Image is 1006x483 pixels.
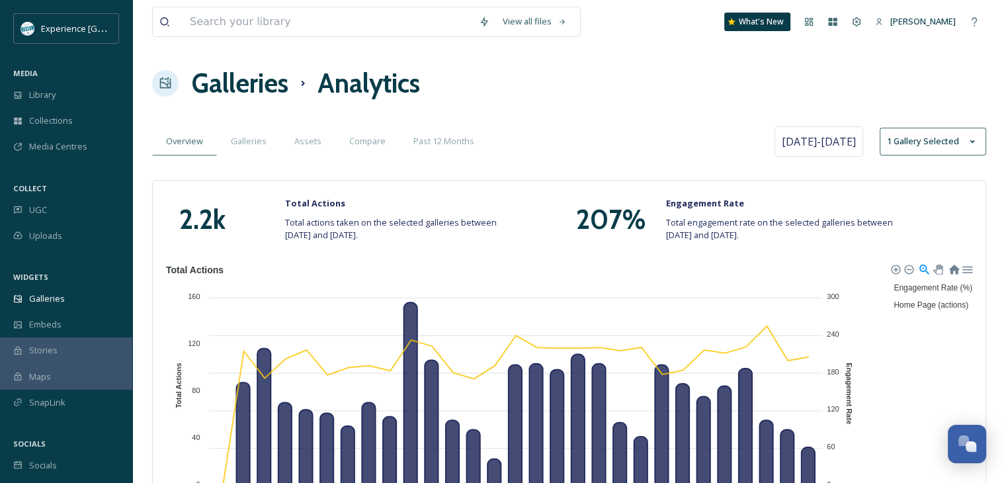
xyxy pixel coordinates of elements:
[948,263,959,274] div: Reset Zoom
[903,264,913,273] div: Zoom Out
[918,263,929,274] div: Selection Zoom
[285,197,345,209] strong: Total Actions
[285,216,517,241] span: Total actions taken on the selected galleries between [DATE] and [DATE].
[29,344,58,357] span: Stories
[188,339,200,347] tspan: 120
[666,197,744,209] strong: Engagement Rate
[175,363,183,408] text: Total Actions
[666,216,898,241] span: Total engagement rate on the selected galleries between [DATE] and [DATE].
[192,433,200,441] tspan: 40
[29,396,65,409] span: SnapLink
[880,128,986,155] button: 1 Gallery Selected
[961,263,972,274] div: Menu
[29,318,62,331] span: Embeds
[13,68,38,78] span: MEDIA
[29,292,65,305] span: Galleries
[827,443,835,451] tspan: 60
[349,135,386,148] span: Compare
[317,64,420,103] h1: Analytics
[294,135,321,148] span: Assets
[13,183,47,193] span: COLLECT
[782,134,856,150] span: [DATE] - [DATE]
[827,292,839,300] tspan: 300
[868,9,962,34] a: [PERSON_NAME]
[827,367,839,375] tspan: 180
[890,15,956,27] span: [PERSON_NAME]
[41,22,172,34] span: Experience [GEOGRAPHIC_DATA]
[413,135,474,148] span: Past 12 Months
[29,459,57,472] span: Socials
[179,200,226,240] h1: 2.2k
[884,300,968,310] span: Home Page (actions)
[890,264,900,273] div: Zoom In
[884,283,972,292] span: Engagement Rate (%)
[845,363,853,424] text: Engagement Rate
[183,7,472,36] input: Search your library
[933,264,941,272] div: Panning
[827,329,839,337] tspan: 240
[948,425,986,463] button: Open Chat
[21,22,34,35] img: 24IZHUKKFBA4HCESFN4PRDEIEY.avif
[827,405,839,413] tspan: 120
[576,200,646,240] h1: 207 %
[29,204,47,216] span: UGC
[192,386,200,394] tspan: 80
[192,64,288,103] a: Galleries
[29,114,73,127] span: Collections
[29,89,56,101] span: Library
[29,230,62,242] span: Uploads
[13,272,48,282] span: WIDGETS
[166,264,224,275] text: Total Actions
[29,140,87,153] span: Media Centres
[13,439,46,449] span: SOCIALS
[231,135,267,148] span: Galleries
[188,292,200,300] tspan: 160
[496,9,573,34] a: View all files
[29,371,51,383] span: Maps
[166,135,203,148] span: Overview
[724,13,790,31] a: What's New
